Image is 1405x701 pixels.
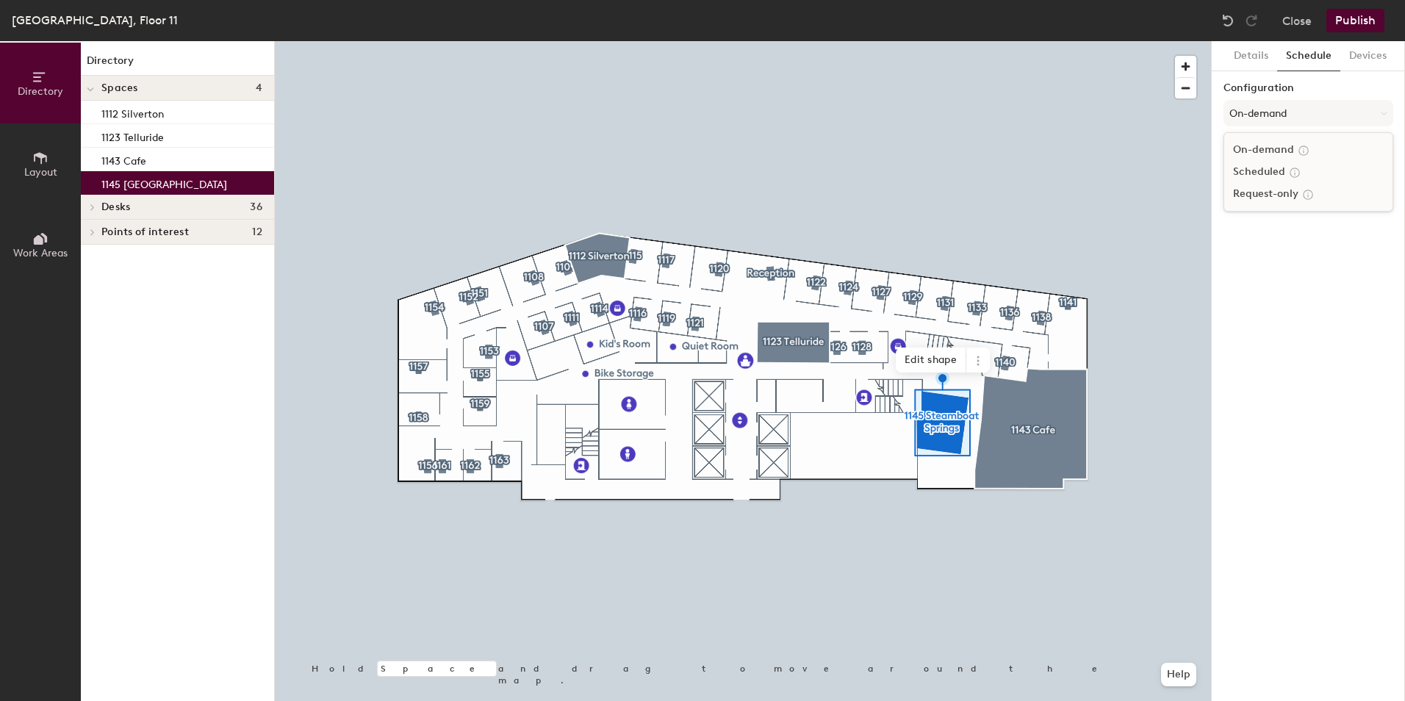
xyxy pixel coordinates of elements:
[1244,13,1259,28] img: Redo
[250,201,262,213] span: 36
[1224,139,1393,161] div: On-demand
[1340,41,1395,71] button: Devices
[24,166,57,179] span: Layout
[1277,41,1340,71] button: Schedule
[101,151,146,168] p: 1143 Cafe
[101,201,130,213] span: Desks
[1326,9,1384,32] button: Publish
[101,104,164,121] p: 1112 Silverton
[101,174,227,191] p: 1145 [GEOGRAPHIC_DATA]
[896,348,966,373] span: Edit shape
[1223,100,1393,126] button: On-demand
[101,127,164,144] p: 1123 Telluride
[1223,82,1393,94] label: Configuration
[1282,9,1312,32] button: Close
[101,226,189,238] span: Points of interest
[252,226,262,238] span: 12
[81,53,274,76] h1: Directory
[1224,161,1393,183] div: Scheduled
[12,11,178,29] div: [GEOGRAPHIC_DATA], Floor 11
[1224,183,1393,205] div: Request-only
[18,85,63,98] span: Directory
[101,82,138,94] span: Spaces
[256,82,262,94] span: 4
[1221,13,1235,28] img: Undo
[1225,41,1277,71] button: Details
[13,247,68,259] span: Work Areas
[1161,663,1196,686] button: Help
